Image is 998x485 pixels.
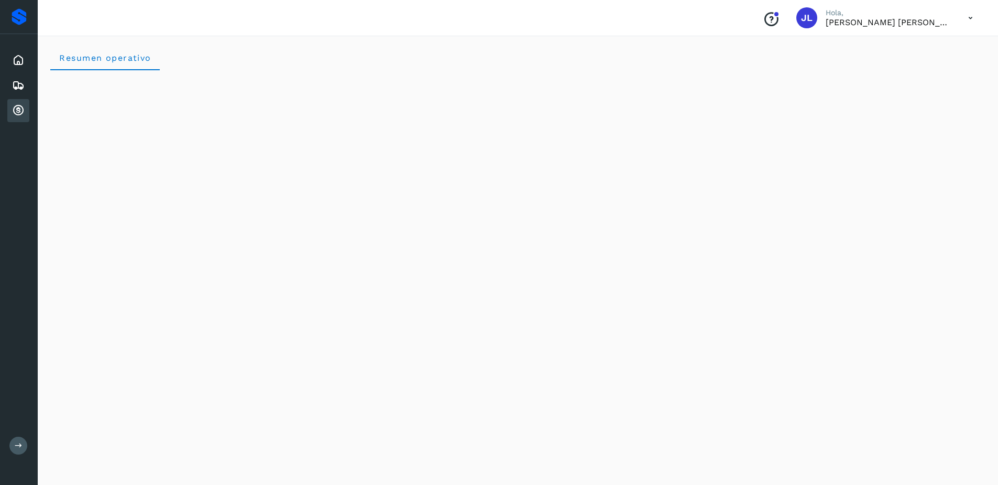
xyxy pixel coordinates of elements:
div: Cuentas por cobrar [7,99,29,122]
span: Resumen operativo [59,53,151,63]
p: José Luis Salinas Maldonado [826,17,951,27]
div: Embarques [7,74,29,97]
p: Hola, [826,8,951,17]
div: Inicio [7,49,29,72]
